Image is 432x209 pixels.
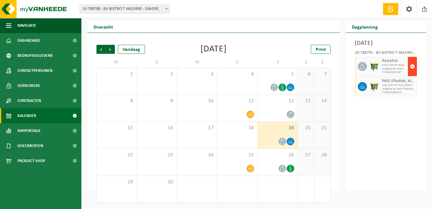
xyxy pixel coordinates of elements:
[382,91,415,94] span: T250001966474
[220,152,254,158] span: 25
[80,5,170,14] span: 10-788788 - BV BISTRO T VALEIRKE - GAVERE
[17,48,53,63] span: Bedrijfsgegevens
[317,125,327,131] span: 21
[346,21,384,32] h2: Dagplanning
[314,57,331,68] td: Z
[370,82,379,91] img: WB-1100-HPE-GN-51
[382,84,415,87] span: WB-1100-HP PMD (Plastiek, Metaal, Drankkartons) (bedrijven)
[355,51,417,57] div: 10-788791 - BV BISTRO T VALEIRKE - GAVERE
[301,98,311,104] span: 13
[298,57,314,68] td: Z
[261,98,295,104] span: 12
[370,62,379,71] img: WB-1100-HPE-GN-51
[17,78,40,93] span: Gebruikers
[140,179,174,186] span: 30
[100,152,134,158] span: 22
[87,21,119,32] h2: Overzicht
[140,71,174,78] span: 2
[355,39,417,48] h3: [DATE]
[137,57,177,68] td: D
[100,125,134,131] span: 15
[106,45,115,54] span: Volgende
[96,57,137,68] td: M
[140,98,174,104] span: 9
[382,71,406,74] span: T250001951187
[301,125,311,131] span: 20
[100,179,134,186] span: 29
[317,98,327,104] span: 14
[301,152,311,158] span: 27
[382,67,406,71] span: Lediging op vaste frequentie
[17,93,41,108] span: Contracten
[100,71,134,78] span: 1
[17,63,52,78] span: Contactpersonen
[220,71,254,78] span: 4
[177,57,217,68] td: W
[100,98,134,104] span: 8
[311,45,331,54] a: Print
[140,152,174,158] span: 23
[261,125,295,131] span: 19
[140,125,174,131] span: 16
[317,152,327,158] span: 28
[17,33,40,48] span: Dashboard
[220,98,254,104] span: 11
[261,152,295,158] span: 26
[382,87,415,91] span: Lediging op vaste frequentie
[382,79,415,84] span: PMD (Plastiek, Metaal, Drankkartons) (bedrijven)
[96,45,106,54] span: Vorige
[317,71,327,78] span: 7
[316,47,326,52] span: Print
[180,125,214,131] span: 17
[118,45,145,54] div: Vandaag
[17,138,43,153] span: Documenten
[17,18,36,33] span: Navigatie
[80,5,169,13] span: 10-788788 - BV BISTRO T VALEIRKE - GAVERE
[258,57,298,68] td: V
[382,59,406,63] span: Restafval
[217,57,258,68] td: D
[382,63,406,67] span: WB-1100-HP restafval
[200,45,227,54] div: [DATE]
[17,153,45,168] span: Product Shop
[180,98,214,104] span: 10
[17,123,41,138] span: Rapportage
[17,108,36,123] span: Kalender
[261,71,295,78] span: 5
[180,71,214,78] span: 3
[301,71,311,78] span: 6
[180,152,214,158] span: 24
[220,125,254,131] span: 18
